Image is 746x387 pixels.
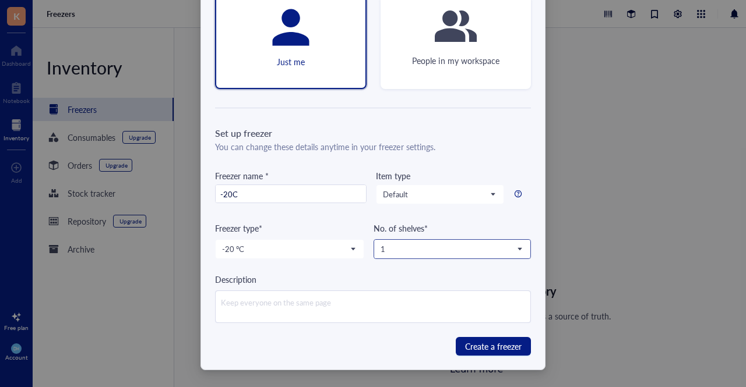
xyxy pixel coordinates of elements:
div: Item type [376,169,410,182]
span: -20 °C [222,244,355,254]
span: Default [383,189,495,200]
button: Create a freezer [456,337,531,356]
span: 1 [381,244,522,254]
div: Set up freezer [215,126,531,140]
div: Just me [277,55,305,68]
div: Freezer type* [215,222,364,235]
div: You can change these details anytime in your freezer settings. [215,140,531,153]
div: Freezer name * [215,169,367,182]
div: Description [215,273,531,286]
div: People in my workspace [412,54,499,67]
input: Name the freezer [216,185,366,204]
div: No. of shelves* [374,222,531,235]
span: Create a freezer [465,340,522,353]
